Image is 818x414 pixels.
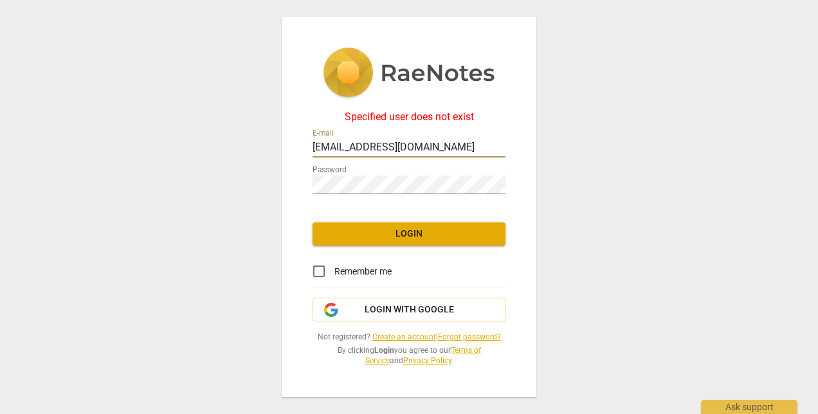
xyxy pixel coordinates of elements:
span: By clicking you agree to our and . [313,345,505,366]
a: Terms of Service [365,346,481,366]
label: Password [313,166,347,174]
a: Create an account [372,332,436,341]
span: Login with Google [365,303,454,316]
b: Login [374,346,394,355]
button: Login with Google [313,298,505,322]
span: Not registered? | [313,332,505,343]
label: E-mail [313,129,334,137]
img: 5ac2273c67554f335776073100b6d88f.svg [323,48,495,100]
a: Privacy Policy [403,356,451,365]
div: Ask support [701,400,797,414]
span: Remember me [334,265,392,278]
a: Forgot password? [438,332,501,341]
div: Specified user does not exist [313,111,505,123]
button: Login [313,222,505,246]
span: Login [323,228,495,240]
